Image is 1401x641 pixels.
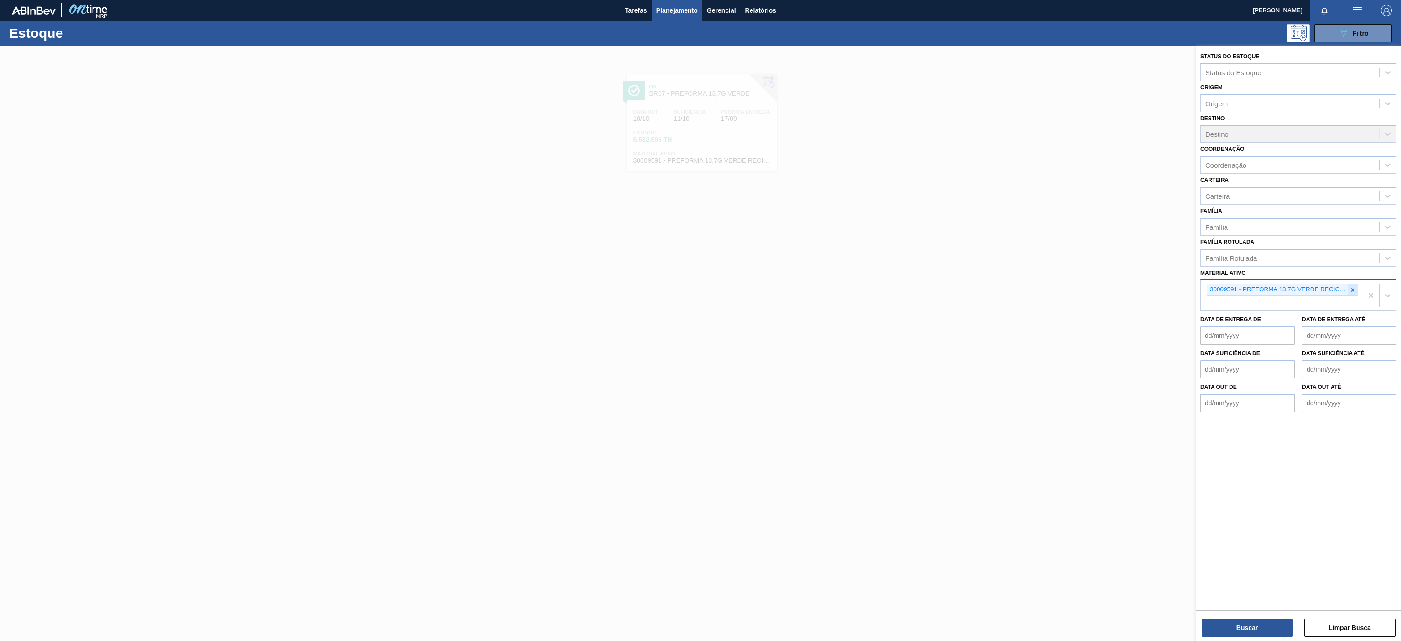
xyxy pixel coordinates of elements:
[1200,384,1237,390] label: Data out de
[745,5,776,16] span: Relatórios
[1200,316,1261,323] label: Data de Entrega de
[625,5,647,16] span: Tarefas
[1205,192,1230,200] div: Carteira
[1200,208,1222,214] label: Família
[1200,53,1259,60] label: Status do Estoque
[1200,326,1295,345] input: dd/mm/yyyy
[1200,115,1225,122] label: Destino
[9,28,154,38] h1: Estoque
[1287,24,1310,42] div: Pogramando: nenhum usuário selecionado
[1200,394,1295,412] input: dd/mm/yyyy
[1302,350,1365,357] label: Data suficiência até
[1302,394,1396,412] input: dd/mm/yyyy
[1302,316,1365,323] label: Data de Entrega até
[1205,68,1261,76] div: Status do Estoque
[1314,24,1392,42] button: Filtro
[707,5,736,16] span: Gerencial
[1200,270,1246,276] label: Material ativo
[1302,384,1341,390] label: Data out até
[1205,161,1246,169] div: Coordenação
[1205,99,1228,107] div: Origem
[1207,284,1348,295] div: 30009591 - PREFORMA 13,7G VERDE RECICLADA
[1302,326,1396,345] input: dd/mm/yyyy
[1200,84,1223,91] label: Origem
[656,5,698,16] span: Planejamento
[1200,177,1229,183] label: Carteira
[1200,360,1295,378] input: dd/mm/yyyy
[12,6,56,15] img: TNhmsLtSVTkK8tSr43FrP2fwEKptu5GPRR3wAAAABJRU5ErkJggg==
[1205,254,1257,262] div: Família Rotulada
[1205,223,1228,231] div: Família
[1200,350,1260,357] label: Data suficiência de
[1200,146,1245,152] label: Coordenação
[1310,4,1339,17] button: Notificações
[1352,5,1363,16] img: userActions
[1302,360,1396,378] input: dd/mm/yyyy
[1353,30,1369,37] span: Filtro
[1200,239,1254,245] label: Família Rotulada
[1381,5,1392,16] img: Logout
